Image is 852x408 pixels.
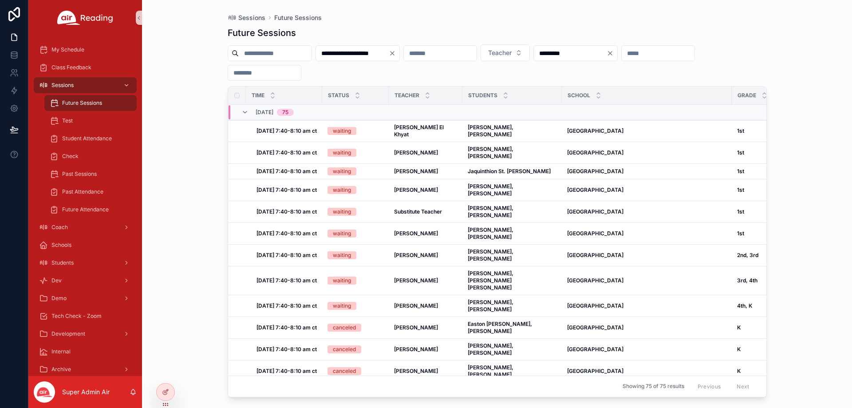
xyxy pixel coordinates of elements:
p: Super Admin Air [62,388,110,396]
a: [PERSON_NAME], [PERSON_NAME] [468,146,556,160]
div: waiting [333,167,351,175]
a: Substitute Teacher [394,208,457,215]
a: waiting [327,251,383,259]
strong: [PERSON_NAME], [PERSON_NAME] [468,146,515,159]
a: Easton [PERSON_NAME], [PERSON_NAME] [468,321,556,335]
strong: [GEOGRAPHIC_DATA] [567,324,623,331]
a: [GEOGRAPHIC_DATA] [567,168,726,175]
a: K [737,324,793,331]
span: Test [62,117,73,124]
strong: Jaquinthion St. [PERSON_NAME] [468,168,551,174]
span: Dev [51,277,62,284]
strong: 1st [737,230,744,237]
strong: [GEOGRAPHIC_DATA] [567,368,623,374]
span: Check [62,153,79,160]
a: [PERSON_NAME] [394,346,457,353]
span: Teacher [394,92,419,99]
a: 3rd, 4th [737,277,793,284]
strong: 1st [737,208,744,215]
strong: [DATE] 7:40-8:10 am ct [256,168,317,174]
a: [GEOGRAPHIC_DATA] [567,302,726,309]
strong: 1st [737,127,744,134]
strong: 2nd, 3rd [737,252,758,258]
span: Student Attendance [62,135,112,142]
a: [PERSON_NAME], [PERSON_NAME] [468,183,556,197]
a: [PERSON_NAME] [394,168,457,175]
span: Sessions [51,82,74,89]
a: Past Attendance [44,184,137,200]
strong: 1st [737,149,744,156]
strong: 1st [737,186,744,193]
strong: [GEOGRAPHIC_DATA] [567,127,623,134]
a: 2nd, 3rd [737,252,793,259]
span: Showing 75 of 75 results [623,383,684,390]
div: canceled [333,345,356,353]
div: waiting [333,277,351,285]
a: waiting [327,302,383,310]
strong: [DATE] 7:40-8:10 am ct [256,252,317,258]
span: Internal [51,348,71,355]
a: canceled [327,345,383,353]
strong: [GEOGRAPHIC_DATA] [567,346,623,353]
a: Future Attendance [44,202,137,218]
strong: K [737,324,741,331]
a: waiting [327,230,383,238]
strong: [GEOGRAPHIC_DATA] [567,302,623,309]
a: Dev [34,273,137,289]
span: Students [51,259,74,266]
a: [GEOGRAPHIC_DATA] [567,186,726,194]
a: 1st [737,186,793,194]
a: [DATE] 7:40-8:10 am ct [256,168,317,175]
div: waiting [333,208,351,216]
a: [DATE] 7:40-8:10 am ct [256,208,317,215]
a: [PERSON_NAME] [394,252,457,259]
strong: 1st [737,168,744,174]
button: Clear [389,50,399,57]
strong: [PERSON_NAME] [394,302,438,309]
strong: [DATE] 7:40-8:10 am ct [256,302,317,309]
span: Past Sessions [62,170,97,178]
strong: [PERSON_NAME], [PERSON_NAME] [468,205,515,218]
strong: [PERSON_NAME] [394,149,438,156]
a: [GEOGRAPHIC_DATA] [567,346,726,353]
div: waiting [333,230,351,238]
div: waiting [333,302,351,310]
a: waiting [327,127,383,135]
strong: [PERSON_NAME], [PERSON_NAME] [468,183,515,197]
strong: [GEOGRAPHIC_DATA] [567,168,623,174]
strong: K [737,346,741,353]
div: waiting [333,251,351,259]
a: [GEOGRAPHIC_DATA] [567,252,726,259]
span: Teacher [488,48,512,57]
strong: [PERSON_NAME], [PERSON_NAME] [468,226,515,240]
a: [DATE] 7:40-8:10 am ct [256,149,317,156]
a: [PERSON_NAME], [PERSON_NAME] [468,205,556,219]
strong: [PERSON_NAME] [394,368,438,374]
a: 1st [737,149,793,156]
strong: [GEOGRAPHIC_DATA] [567,149,623,156]
a: Coach [34,219,137,235]
strong: [PERSON_NAME], [PERSON_NAME] [PERSON_NAME] [468,270,515,291]
strong: [PERSON_NAME] [394,186,438,193]
strong: [GEOGRAPHIC_DATA] [567,186,623,193]
strong: [DATE] 7:40-8:10 am ct [256,230,317,237]
a: [PERSON_NAME] [394,277,457,284]
strong: [PERSON_NAME] [394,230,438,237]
a: Test [44,113,137,129]
strong: [GEOGRAPHIC_DATA] [567,252,623,258]
strong: [PERSON_NAME] [394,346,438,353]
a: [PERSON_NAME], [PERSON_NAME] [468,124,556,138]
span: Grade [738,92,756,99]
strong: [DATE] 7:40-8:10 am ct [256,127,317,134]
strong: Easton [PERSON_NAME], [PERSON_NAME] [468,321,533,334]
span: Time [252,92,264,99]
span: Development [51,330,85,337]
span: Past Attendance [62,188,103,195]
div: 75 [282,109,288,116]
a: waiting [327,149,383,157]
a: Sessions [34,77,137,93]
a: [DATE] 7:40-8:10 am ct [256,346,317,353]
div: waiting [333,186,351,194]
span: Archive [51,366,71,373]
